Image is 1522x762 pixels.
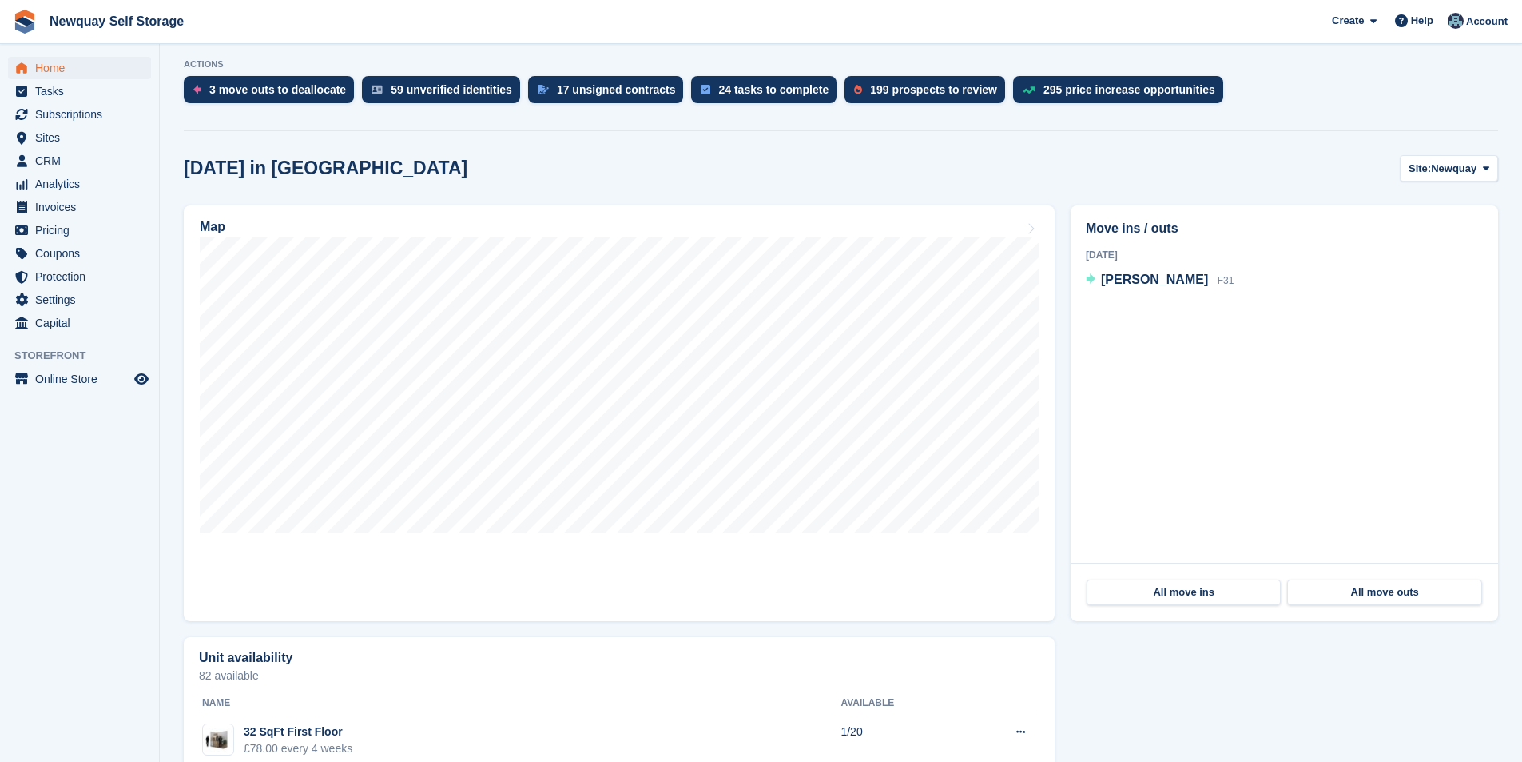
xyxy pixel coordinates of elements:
[362,76,528,111] a: 59 unverified identities
[200,220,225,234] h2: Map
[35,173,131,195] span: Analytics
[1086,219,1483,238] h2: Move ins / outs
[43,8,190,34] a: Newquay Self Storage
[840,691,963,716] th: Available
[14,348,159,364] span: Storefront
[1332,13,1364,29] span: Create
[8,80,151,102] a: menu
[844,76,1013,111] a: 199 prospects to review
[1448,13,1464,29] img: Colette Pearce
[244,724,352,740] div: 32 SqFt First Floor
[8,289,151,311] a: menu
[244,740,352,757] div: £78.00 every 4 weeks
[8,126,151,149] a: menu
[35,219,131,241] span: Pricing
[557,83,676,96] div: 17 unsigned contracts
[8,196,151,218] a: menu
[35,103,131,126] span: Subscriptions
[35,196,131,218] span: Invoices
[1013,76,1231,111] a: 295 price increase opportunities
[8,265,151,288] a: menu
[1023,86,1035,94] img: price_increase_opportunities-93ffe204e8149a01c8c9dc8f82e8f89637d9d84a8eef4429ea346261dce0b2c0.svg
[35,126,131,149] span: Sites
[8,368,151,390] a: menu
[1218,275,1234,286] span: F31
[1411,13,1433,29] span: Help
[209,83,346,96] div: 3 move outs to deallocate
[199,670,1039,681] p: 82 available
[8,173,151,195] a: menu
[184,59,1498,70] p: ACTIONS
[1431,161,1476,177] span: Newquay
[35,312,131,334] span: Capital
[203,728,233,752] img: 32-sqft-unit.jpg
[1466,14,1508,30] span: Account
[35,150,131,172] span: CRM
[35,289,131,311] span: Settings
[184,158,467,179] h2: [DATE] in [GEOGRAPHIC_DATA]
[8,219,151,241] a: menu
[199,691,840,716] th: Name
[35,80,131,102] span: Tasks
[870,83,997,96] div: 199 prospects to review
[1086,270,1234,291] a: [PERSON_NAME] F31
[1409,161,1431,177] span: Site:
[718,83,829,96] div: 24 tasks to complete
[372,85,383,94] img: verify_identity-adf6edd0f0f0b5bbfe63781bf79b02c33cf7c696d77639b501bdc392416b5a36.svg
[1400,155,1498,182] button: Site: Newquay
[854,85,862,94] img: prospect-51fa495bee0391a8d652442698ab0144808aea92771e9ea1ae160a38d050c398.svg
[538,85,549,94] img: contract_signature_icon-13c848040528278c33f63329250d36e43548de30e8caae1d1a13099fd9432cc5.svg
[8,312,151,334] a: menu
[8,242,151,265] a: menu
[1043,83,1215,96] div: 295 price increase opportunities
[13,10,37,34] img: stora-icon-8386f47178a22dfd0bd8f6a31ec36ba5ce8667c1dd55bd0f319d3a0aa187defe.svg
[1101,273,1208,286] span: [PERSON_NAME]
[184,76,362,111] a: 3 move outs to deallocate
[193,85,201,94] img: move_outs_to_deallocate_icon-f764333ba52eb49d3ac5e1228854f67142a1ed5810a6f6cc68b1a99e826820c5.svg
[8,150,151,172] a: menu
[184,205,1055,621] a: Map
[1287,580,1481,605] a: All move outs
[8,57,151,79] a: menu
[35,368,131,390] span: Online Store
[1086,248,1483,262] div: [DATE]
[35,265,131,288] span: Protection
[691,76,844,111] a: 24 tasks to complete
[35,242,131,265] span: Coupons
[391,83,512,96] div: 59 unverified identities
[528,76,692,111] a: 17 unsigned contracts
[35,57,131,79] span: Home
[1087,580,1281,605] a: All move ins
[132,369,151,389] a: Preview store
[8,103,151,126] a: menu
[701,85,710,94] img: task-75834270c22a3079a89374b754ae025e5fb1db73e45f91037f5363f120a921f8.svg
[199,651,292,665] h2: Unit availability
